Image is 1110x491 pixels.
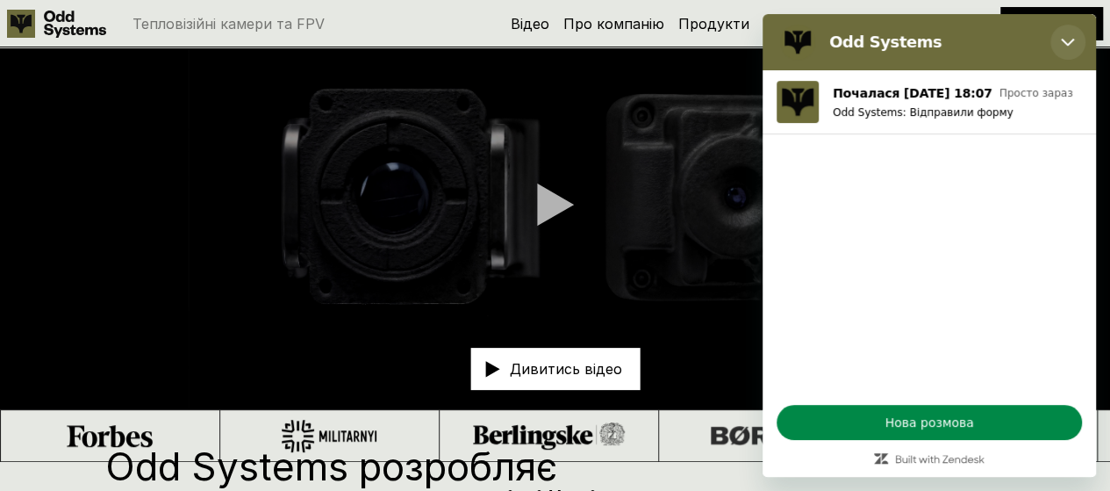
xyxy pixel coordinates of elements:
[132,17,325,31] p: Тепловізійні камери та FPV
[678,15,749,32] a: Продукти
[511,15,549,32] a: Відео
[510,362,622,376] p: Дивитись відео
[563,15,664,32] a: Про компанію
[763,14,1096,477] iframe: Вікно повідомлень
